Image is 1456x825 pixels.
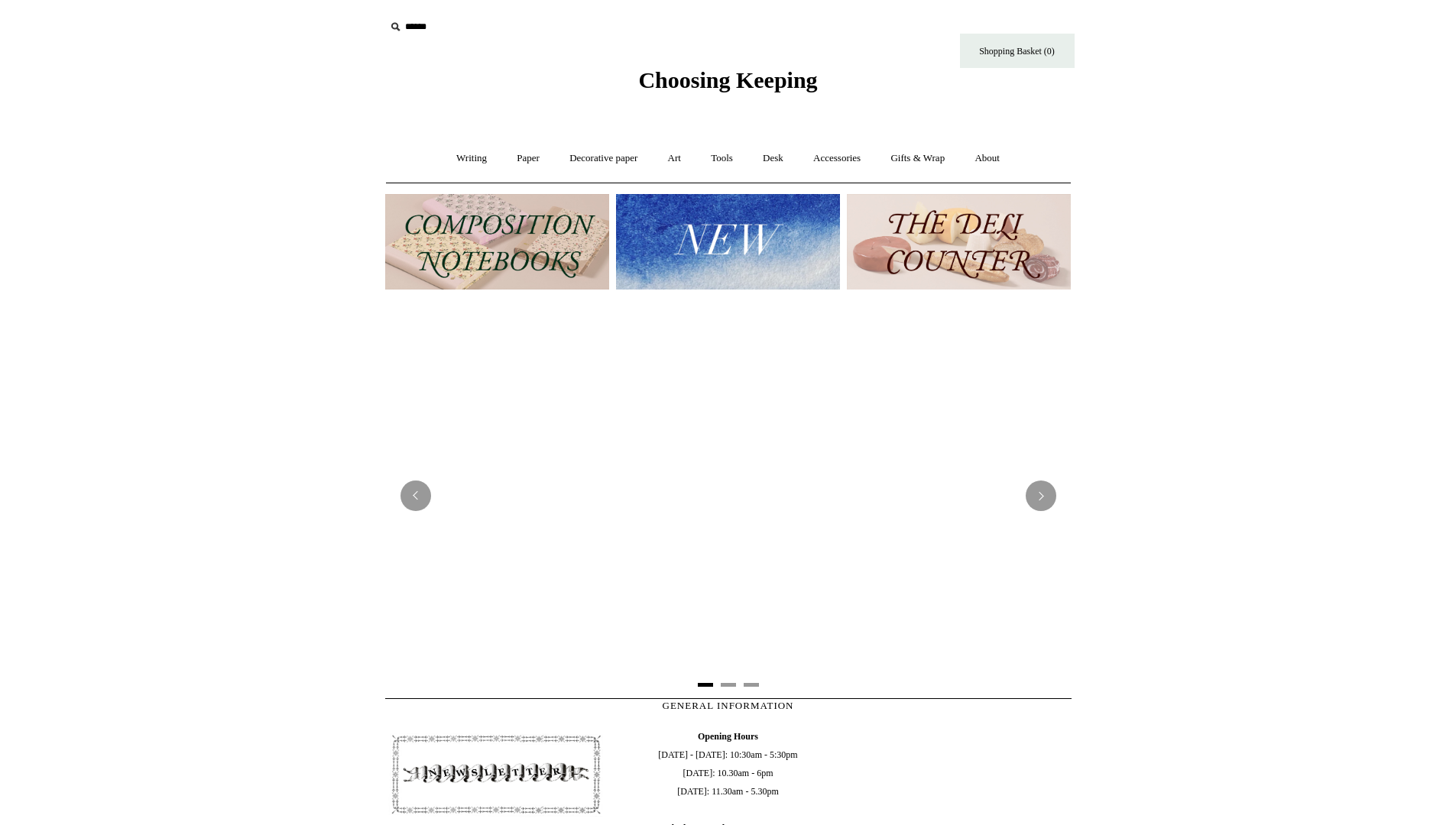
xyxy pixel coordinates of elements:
img: pf-4db91bb9--1305-Newsletter-Button_1200x.jpg [385,727,607,822]
a: About [961,138,1013,179]
span: Choosing Keeping [638,67,817,92]
a: Tools [697,138,747,179]
a: Shopping Basket (0) [960,34,1075,68]
a: Desk [749,138,797,179]
img: USA PSA .jpg__PID:33428022-6587-48b7-8b57-d7eefc91f15a [385,305,1072,687]
span: GENERAL INFORMATION [663,700,794,711]
button: Previous [400,480,431,511]
a: Gifts & Wrap [877,138,958,179]
button: Page 2 [721,683,736,687]
img: 202302 Composition ledgers.jpg__PID:69722ee6-fa44-49dd-a067-31375e5d54ec [385,194,609,290]
button: Page 3 [744,683,759,687]
img: New.jpg__PID:f73bdf93-380a-4a35-bcfe-7823039498e1 [616,194,840,290]
button: Next [1026,480,1056,511]
b: Opening Hours [698,731,758,742]
button: Page 1 [698,683,713,687]
a: Writing [443,138,501,179]
a: Accessories [799,138,874,179]
a: Paper [503,138,553,179]
a: Decorative paper [556,138,651,179]
a: Art [654,138,695,179]
a: Choosing Keeping [638,79,817,90]
img: The Deli Counter [847,194,1071,290]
